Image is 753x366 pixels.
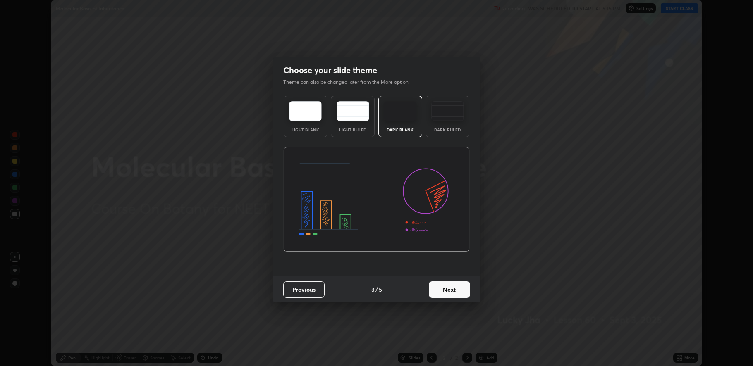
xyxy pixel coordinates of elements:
button: Next [429,281,470,298]
img: lightRuledTheme.5fabf969.svg [337,101,369,121]
div: Light Ruled [336,128,369,132]
h4: 3 [371,285,375,294]
div: Dark Ruled [431,128,464,132]
div: Dark Blank [384,128,417,132]
div: Light Blank [289,128,322,132]
h4: / [375,285,378,294]
h4: 5 [379,285,382,294]
img: darkThemeBanner.d06ce4a2.svg [283,147,470,252]
img: darkRuledTheme.de295e13.svg [431,101,464,121]
img: darkTheme.f0cc69e5.svg [384,101,416,121]
p: Theme can also be changed later from the More option [283,78,417,86]
h2: Choose your slide theme [283,65,377,76]
img: lightTheme.e5ed3b09.svg [289,101,322,121]
button: Previous [283,281,325,298]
